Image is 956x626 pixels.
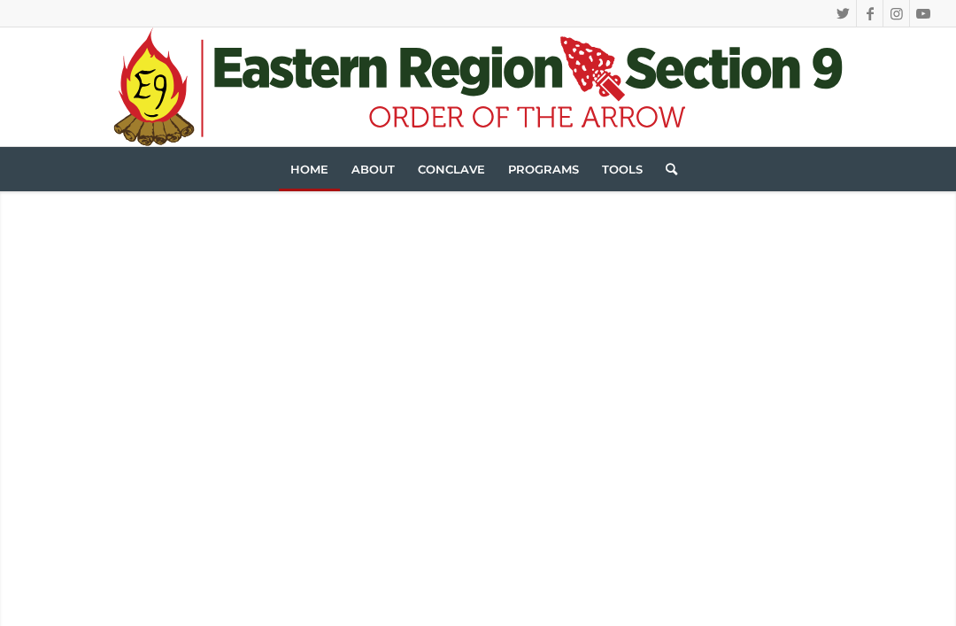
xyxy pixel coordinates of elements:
[508,162,579,176] span: Programs
[340,147,406,191] a: About
[654,147,677,191] a: Search
[418,162,485,176] span: Conclave
[497,147,590,191] a: Programs
[602,162,643,176] span: Tools
[590,147,654,191] a: Tools
[351,162,395,176] span: About
[406,147,497,191] a: Conclave
[290,162,328,176] span: Home
[279,147,340,191] a: Home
